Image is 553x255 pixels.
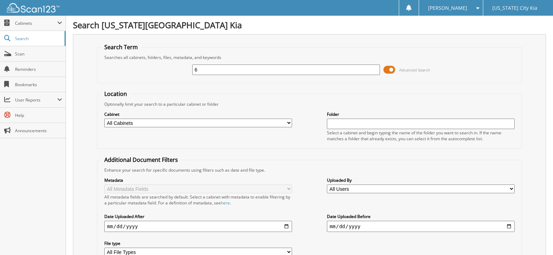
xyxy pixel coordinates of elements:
a: here [221,200,230,206]
span: Announcements [15,128,62,134]
label: Folder [327,111,515,117]
input: end [327,221,515,232]
legend: Search Term [101,43,141,51]
span: Bookmarks [15,82,62,88]
label: Uploaded By [327,177,515,183]
h1: Search [US_STATE][GEOGRAPHIC_DATA] Kia [73,19,546,31]
span: Cabinets [15,20,57,26]
div: Optionally limit your search to a particular cabinet or folder [101,101,518,107]
span: User Reports [15,97,57,103]
span: Reminders [15,66,62,72]
input: start [104,221,292,232]
div: Select a cabinet and begin typing the name of the folder you want to search in. If the name match... [327,130,515,142]
span: Advanced Search [399,67,430,73]
label: File type [104,240,292,246]
span: Help [15,112,62,118]
span: [PERSON_NAME] [428,6,467,10]
span: Scan [15,51,62,57]
legend: Location [101,90,130,98]
div: Searches all cabinets, folders, files, metadata, and keywords [101,54,518,60]
label: Metadata [104,177,292,183]
label: Date Uploaded After [104,213,292,219]
label: Cabinet [104,111,292,117]
div: All metadata fields are searched by default. Select a cabinet with metadata to enable filtering b... [104,194,292,206]
span: [US_STATE] City Kia [492,6,537,10]
span: Search [15,36,61,42]
iframe: Chat Widget [518,222,553,255]
div: Enhance your search for specific documents using filters such as date and file type. [101,167,518,173]
img: scan123-logo-white.svg [7,3,59,13]
label: Date Uploaded Before [327,213,515,219]
legend: Additional Document Filters [101,156,181,164]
